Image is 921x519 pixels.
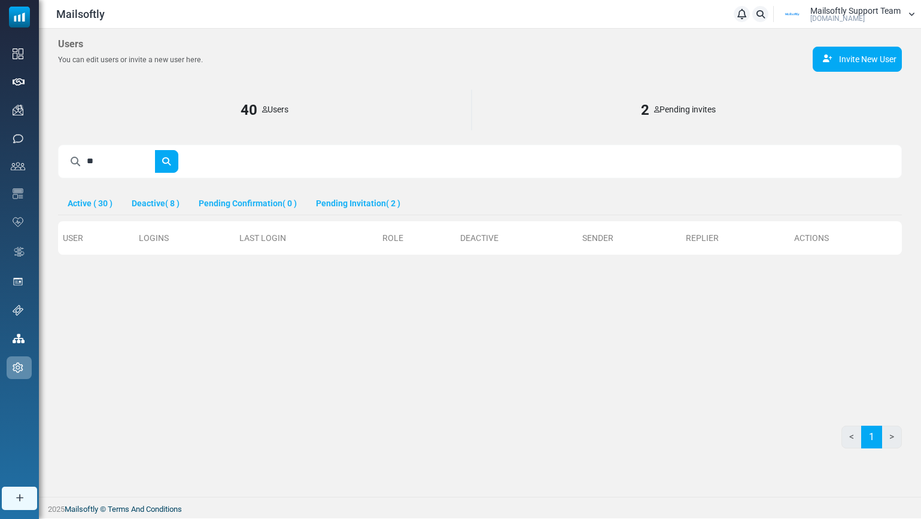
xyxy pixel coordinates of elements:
span: Mailsoftly Support Team [810,7,901,15]
a: 1 [861,426,882,448]
a: Terms And Conditions [108,505,182,514]
a: Deactive( 8 ) [122,193,189,215]
img: landing_pages.svg [13,276,23,287]
img: User Logo [777,5,807,23]
a: Role [382,233,403,243]
a: Active ( 30 ) [58,193,122,215]
span: translation missing: en.layouts.footer.terms_and_conditions [108,505,182,514]
img: campaigns-icon.png [13,105,23,115]
a: Actions [794,233,829,243]
h5: Users [58,38,203,50]
a: Invite New User [813,47,902,72]
a: Mailsoftly © [65,505,106,514]
span: [DOMAIN_NAME] [810,15,865,22]
img: workflow.svg [13,245,26,259]
span: ( 2 ) [386,199,400,208]
img: email-templates-icon.svg [13,188,23,199]
img: settings-icon.svg [13,362,23,373]
img: dashboard-icon.svg [13,48,23,59]
div: Users [262,103,288,116]
a: User [63,233,83,243]
a: Deactive [460,233,499,243]
span: Mailsoftly [56,6,105,22]
span: ( 0 ) [282,199,297,208]
nav: Page [841,426,902,458]
img: mailsoftly_icon_blue_white.svg [9,7,30,28]
img: contacts-icon.svg [11,162,25,170]
span: ( 30 ) [93,199,113,208]
footer: 2025 [39,497,921,518]
span: 40 [241,99,257,121]
p: You can edit users or invite a new user here. [58,54,203,65]
div: Pending invites [654,103,716,116]
img: domain-health-icon.svg [13,217,23,227]
a: Logins [139,233,169,243]
a: Sender [582,233,613,243]
a: Last Login [239,233,286,243]
img: support-icon.svg [13,305,23,316]
span: ( 8 ) [165,199,180,208]
span: Active [68,199,92,208]
a: Pending Confirmation( 0 ) [189,193,306,215]
a: Pending Invitation( 2 ) [306,193,410,215]
span: 2 [641,99,649,121]
a: User Logo Mailsoftly Support Team [DOMAIN_NAME] [777,5,915,23]
img: sms-icon.png [13,133,23,144]
a: Replier [686,233,719,243]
